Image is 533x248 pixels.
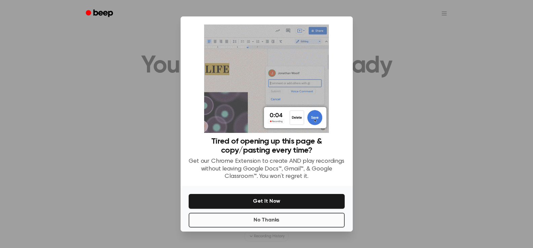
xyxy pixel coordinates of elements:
[189,158,345,181] p: Get our Chrome Extension to create AND play recordings without leaving Google Docs™, Gmail™, & Go...
[189,213,345,228] button: No Thanks
[204,24,329,133] img: Beep extension in action
[189,194,345,209] button: Get It Now
[436,5,452,21] button: Open menu
[81,7,119,20] a: Beep
[189,137,345,155] h3: Tired of opening up this page & copy/pasting every time?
